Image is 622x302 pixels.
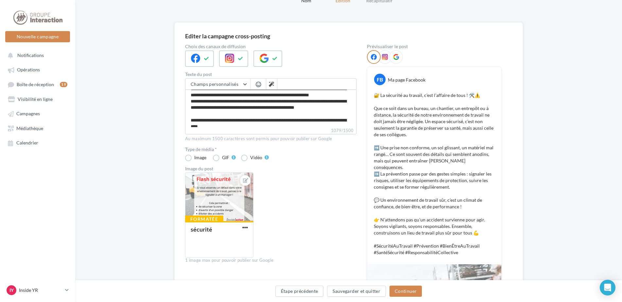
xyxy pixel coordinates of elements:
a: Campagnes [4,107,71,119]
div: Image du post [185,166,356,171]
button: Nouvelle campagne [5,31,70,42]
label: Choix des canaux de diffusion [185,44,356,49]
span: Campagnes [16,111,40,117]
a: Visibilité en ligne [4,93,71,105]
button: Notifications [4,49,69,61]
div: Editer la campagne cross-posting [185,33,270,39]
div: Ma page Facebook [388,77,425,83]
div: Image [194,155,206,160]
button: Champs personnalisés [185,79,251,90]
label: Texte du post [185,72,356,77]
span: Visibilité en ligne [18,96,53,102]
span: Opérations [17,67,40,73]
a: Boîte de réception19 [4,78,71,90]
span: Médiathèque [16,125,43,131]
label: 1079/1500 [185,127,356,134]
div: Au maximum 1500 caractères sont permis pour pouvoir publier sur Google [185,136,356,142]
div: FB [374,74,386,85]
span: Notifications [17,52,44,58]
div: sécurité [191,226,212,233]
div: Vidéo [250,155,262,160]
div: Formatée [185,216,223,223]
span: Champs personnalisés [191,81,238,87]
a: Opérations [4,64,71,75]
div: 1 image max pour pouvoir publier sur Google [185,257,356,263]
label: Type de média * [185,147,356,152]
span: Boîte de réception [17,82,54,87]
a: Médiathèque [4,122,71,134]
span: IY [9,287,14,293]
div: GIF [222,155,229,160]
button: Continuer [389,286,422,297]
p: Inside YR [19,287,62,293]
div: Prévisualiser le post [367,44,502,49]
p: 🔐 La sécurité au travail, c’est l’affaire de tous ! 🛠️⚠️ Que ce soit dans un bureau, un chantier,... [374,92,495,256]
div: 19 [60,82,67,87]
button: Sauvegarder et quitter [327,286,386,297]
div: Open Intercom Messenger [600,280,615,295]
span: Calendrier [16,140,38,146]
a: IY Inside YR [5,284,70,296]
a: Calendrier [4,137,71,148]
button: Étape précédente [275,286,324,297]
